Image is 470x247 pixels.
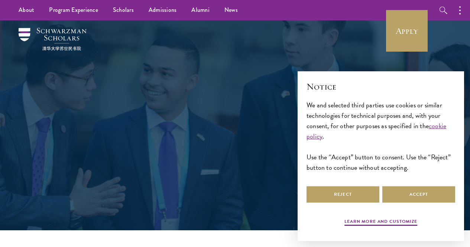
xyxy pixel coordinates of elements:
img: Schwarzman Scholars [19,28,87,51]
a: cookie policy [307,121,446,141]
button: Learn more and customize [344,218,417,227]
h2: Notice [307,80,455,93]
button: Reject [307,186,379,203]
button: Accept [382,186,455,203]
div: We and selected third parties use cookies or similar technologies for technical purposes and, wit... [307,100,455,173]
a: Apply [386,10,428,52]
